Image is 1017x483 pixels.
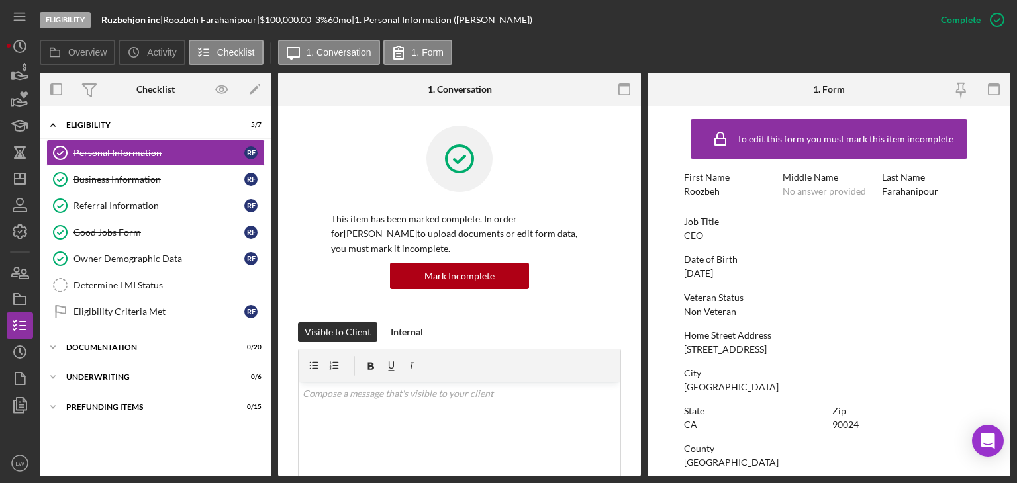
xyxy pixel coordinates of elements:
[331,212,588,256] p: This item has been marked complete. In order for [PERSON_NAME] to upload documents or edit form d...
[46,140,265,166] a: Personal InformationRF
[73,306,244,317] div: Eligibility Criteria Met
[163,15,260,25] div: Roozbeh Farahanipour |
[684,344,767,355] div: [STREET_ADDRESS]
[315,15,328,25] div: 3 %
[244,173,258,186] div: R F
[684,443,974,454] div: County
[684,186,720,197] div: Roozbeh
[46,298,265,325] a: Eligibility Criteria MetRF
[684,230,703,241] div: CEO
[684,368,974,378] div: City
[46,193,265,219] a: Referral InformationRF
[737,134,953,144] div: To edit this form you must mark this item incomplete
[305,322,371,342] div: Visible to Client
[7,450,33,476] button: LW
[136,84,175,95] div: Checklist
[66,373,228,381] div: Underwriting
[66,403,228,411] div: Prefunding Items
[189,40,264,65] button: Checklist
[684,330,974,341] div: Home Street Address
[684,382,779,392] div: [GEOGRAPHIC_DATA]
[238,403,262,411] div: 0 / 15
[684,406,826,416] div: State
[412,47,444,58] label: 1. Form
[101,14,160,25] b: Ruzbehjon inc
[684,172,776,183] div: First Name
[972,425,1004,457] div: Open Intercom Messenger
[66,343,228,351] div: Documentation
[684,457,779,468] div: [GEOGRAPHIC_DATA]
[882,186,938,197] div: Farahanipour
[73,148,244,158] div: Personal Information
[238,343,262,351] div: 0 / 20
[928,7,1010,33] button: Complete
[684,419,697,430] div: CA
[684,254,974,265] div: Date of Birth
[391,322,423,342] div: Internal
[147,47,176,58] label: Activity
[73,200,244,211] div: Referral Information
[684,216,974,227] div: Job Title
[73,227,244,238] div: Good Jobs Form
[244,305,258,318] div: R F
[424,263,495,289] div: Mark Incomplete
[73,253,244,264] div: Owner Demographic Data
[684,292,974,303] div: Veteran Status
[244,146,258,159] div: R F
[46,219,265,245] a: Good Jobs FormRF
[46,272,265,298] a: Determine LMI Status
[307,47,371,58] label: 1. Conversation
[40,12,91,28] div: Eligibility
[15,460,25,467] text: LW
[238,373,262,381] div: 0 / 6
[832,406,974,416] div: Zip
[101,15,163,25] div: |
[684,306,736,317] div: Non Veteran
[66,121,228,129] div: Eligibility
[217,47,255,58] label: Checklist
[428,84,492,95] div: 1. Conversation
[68,47,107,58] label: Overview
[119,40,185,65] button: Activity
[46,245,265,272] a: Owner Demographic DataRF
[783,186,866,197] div: No answer provided
[684,268,713,279] div: [DATE]
[352,15,532,25] div: | 1. Personal Information ([PERSON_NAME])
[328,15,352,25] div: 60 mo
[244,199,258,212] div: R F
[941,7,981,33] div: Complete
[40,40,115,65] button: Overview
[813,84,845,95] div: 1. Form
[260,15,315,25] div: $100,000.00
[783,172,875,183] div: Middle Name
[383,40,452,65] button: 1. Form
[73,174,244,185] div: Business Information
[238,121,262,129] div: 5 / 7
[384,322,430,342] button: Internal
[298,322,377,342] button: Visible to Client
[832,419,859,430] div: 90024
[244,226,258,239] div: R F
[46,166,265,193] a: Business InformationRF
[882,172,974,183] div: Last Name
[244,252,258,265] div: R F
[278,40,380,65] button: 1. Conversation
[73,280,264,290] div: Determine LMI Status
[390,263,529,289] button: Mark Incomplete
